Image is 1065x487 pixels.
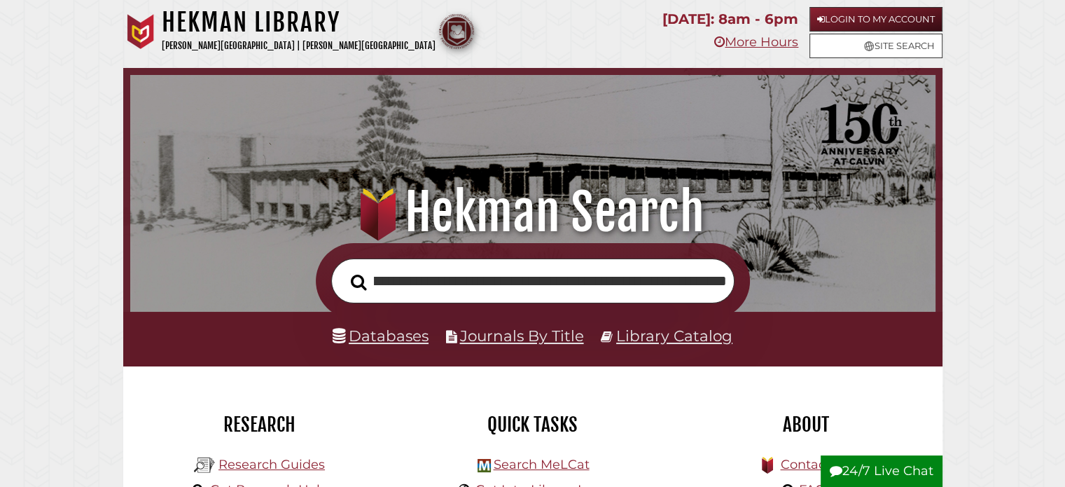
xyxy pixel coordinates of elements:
a: Research Guides [218,457,325,472]
a: More Hours [714,34,798,50]
a: Databases [333,327,429,345]
img: Hekman Library Logo [194,455,215,476]
a: Search MeLCat [493,457,589,472]
a: Site Search [809,34,942,58]
a: Library Catalog [616,327,732,345]
a: Login to My Account [809,7,942,32]
i: Search [351,273,367,290]
a: Journals By Title [460,327,584,345]
a: Contact Us [780,457,849,472]
h2: Research [134,413,386,437]
img: Calvin University [123,14,158,49]
button: Search [344,270,374,294]
h1: Hekman Library [162,7,436,38]
p: [DATE]: 8am - 6pm [662,7,798,32]
img: Hekman Library Logo [478,459,491,472]
h1: Hekman Search [146,181,919,243]
h2: About [680,413,932,437]
p: [PERSON_NAME][GEOGRAPHIC_DATA] | [PERSON_NAME][GEOGRAPHIC_DATA] [162,38,436,54]
img: Calvin Theological Seminary [439,14,474,49]
h2: Quick Tasks [407,413,659,437]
